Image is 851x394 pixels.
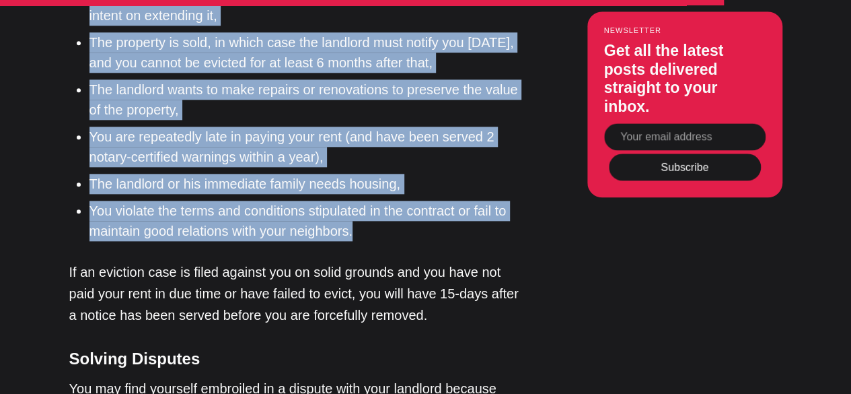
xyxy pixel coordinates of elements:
h3: Get all the latest posts delivered straight to your inbox. [604,42,766,117]
h4: Solving Disputes [69,346,520,371]
small: Newsletter [604,27,766,35]
li: The property is sold, in which case the landlord must notify you [DATE], and you cannot be evicte... [89,32,520,73]
button: Sign up now [205,92,293,121]
li: You violate the terms and conditions stipulated in the contract or fail to maintain good relation... [89,201,520,241]
input: Your email address [604,124,766,151]
h1: Start the conversation [149,27,348,51]
button: Sign in [281,130,318,144]
span: Ikamet [229,58,272,71]
span: Already a member? [180,129,279,145]
button: Subscribe [609,154,761,180]
p: Become a member of to start commenting. [22,57,476,73]
p: If an eviction case is filed against you on solid grounds and you have not paid your rent in due ... [69,261,520,326]
li: The landlord or his immediate family needs housing, [89,174,520,194]
li: You are repeatedly late in paying your rent (and have been served 2 notary-certified warnings wit... [89,127,520,167]
li: The landlord wants to make repairs or renovations to preserve the value of the property, [89,79,520,120]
